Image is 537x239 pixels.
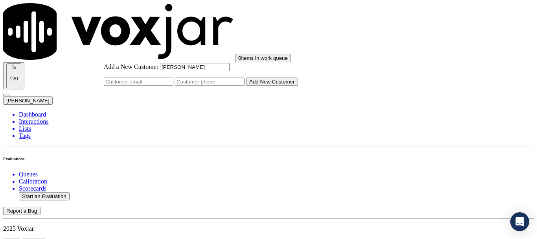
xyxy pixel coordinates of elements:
button: 0items in work queue [235,54,291,62]
a: Lists [19,125,534,132]
button: Add New Customer [246,78,298,86]
button: [PERSON_NAME] [3,96,53,105]
input: Customer phone [175,78,245,86]
a: Tags [19,132,534,139]
a: Calibration [19,178,534,185]
a: Interactions [19,118,534,125]
label: Add a New Customer [104,63,158,70]
a: Queues [19,171,534,178]
button: Start an Evaluation [19,192,70,200]
input: Customer email [104,78,173,86]
input: Customer name [160,63,230,71]
span: [PERSON_NAME] [6,98,50,104]
img: voxjar logo [3,3,234,60]
p: 120 [9,76,18,82]
p: 2025 Voxjar [3,225,534,232]
button: 120 [3,62,24,89]
button: 120 [6,63,21,88]
a: Dashboard [19,111,534,118]
div: Open Intercom Messenger [510,212,529,231]
h6: Evaluations [3,156,534,161]
a: Scorecards [19,185,534,192]
button: Report a Bug [3,207,40,215]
